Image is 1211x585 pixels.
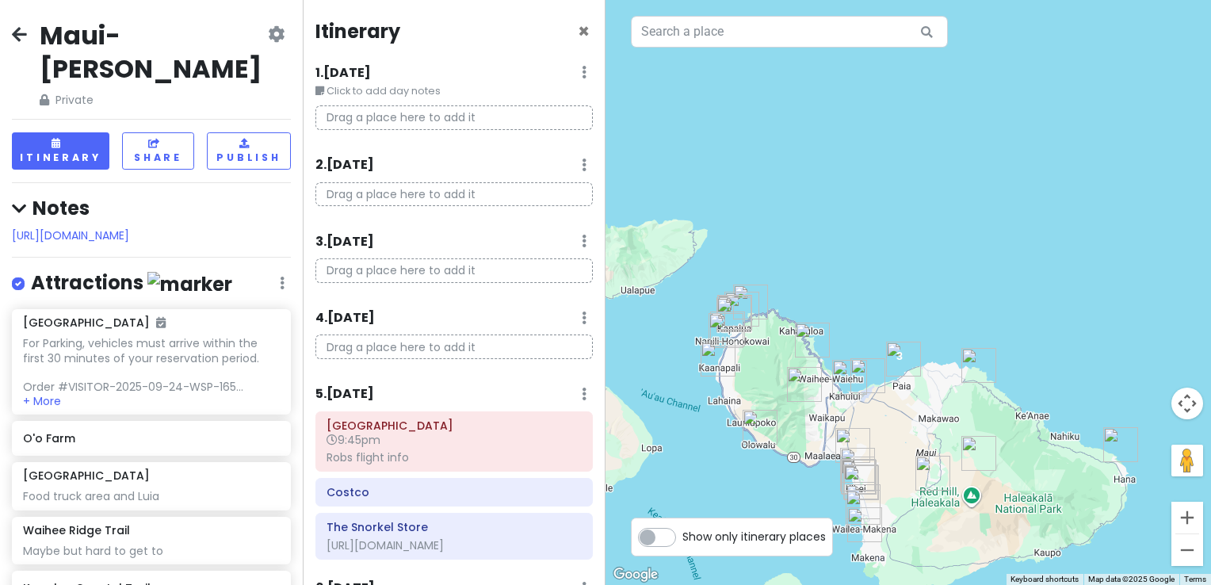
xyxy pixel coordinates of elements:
div: Food truck area and Luia [23,489,279,503]
h6: 3 . [DATE] [315,234,374,250]
div: Wailea Beach [839,484,887,531]
h4: Attractions [31,270,232,296]
div: Waihee Ridge Trail [789,316,836,364]
div: For Parking, vehicles must arrive within the first 30 minutes of your reservation period. Order #... [23,336,279,394]
div: O'o Farm [909,449,957,497]
p: Drag a place here to add it [315,105,593,130]
div: The Snorkel Store [838,459,885,507]
div: South Maui Gardens [835,453,883,501]
a: Open this area in Google Maps (opens a new window) [609,564,662,585]
div: Waiʻānapanapa State Park [1097,421,1144,468]
div: Monkeypod Kitchen by Merriman - Kaanapali, Maui [694,335,742,383]
h6: 5 . [DATE] [315,386,374,403]
h6: [GEOGRAPHIC_DATA] [23,468,150,483]
button: Close [578,22,590,41]
div: Ululani's Hawaiian Shave Ice - Kihei [829,422,877,469]
span: Show only itinerary places [682,528,826,545]
div: South Maui Fish Company [834,450,881,498]
input: Search a place [631,16,948,48]
p: Drag a place here to add it [315,258,593,283]
i: Added to itinerary [156,317,166,328]
button: + More [23,394,61,408]
div: Miso Phat Sushi Lahaina [704,305,751,353]
div: Makena Landing Park [841,501,888,549]
div: Maybe but hard to get to [23,544,279,558]
div: Leoda's Kitchen and Pie Shop [736,403,784,451]
button: Publish [207,132,291,170]
span: Private [40,91,265,109]
button: Keyboard shortcuts [1010,574,1079,585]
h6: 2 . [DATE] [315,157,374,174]
img: marker [147,272,232,296]
div: ʻĪao Valley State Monument [781,361,828,408]
div: Kamaole Beach Park I [837,458,884,506]
img: Google [609,564,662,585]
h6: Waihee Ridge Trail [23,523,130,537]
span: 9:45pm [327,432,380,448]
div: Kaulahao Beach [880,335,927,383]
h4: Notes [12,196,291,220]
div: The Banyan Tree [718,285,766,333]
div: The Gazebo [710,291,758,338]
span: Map data ©2025 Google [1088,575,1175,583]
div: [URL][DOMAIN_NAME] [327,538,582,552]
div: Ulua Beach [839,478,887,526]
div: Sea House Restaurant [711,289,758,337]
div: Twin Falls Maui [955,342,1003,389]
h6: 1 . [DATE] [315,65,371,82]
small: Click to add day notes [315,83,593,99]
div: Honolua Bay [727,278,774,326]
button: Map camera controls [1171,388,1203,419]
h2: Maui-[PERSON_NAME] [40,19,265,85]
button: Zoom out [1171,534,1203,566]
h6: 4 . [DATE] [315,310,375,327]
h6: [GEOGRAPHIC_DATA] [23,315,166,330]
p: Drag a place here to add it [315,335,593,359]
a: [URL][DOMAIN_NAME] [12,227,129,243]
div: Kihei Caffe [835,453,882,500]
button: Zoom in [1171,502,1203,533]
div: Robs flight info [327,450,582,465]
button: Itinerary [12,132,109,170]
div: Maui Food Trucks of Kihei [834,442,881,489]
h6: O'o Farm [23,431,279,445]
p: Drag a place here to add it [315,182,593,207]
span: Close itinerary [578,18,590,44]
h4: Itinerary [315,19,400,44]
div: Kahului Airport [844,352,892,400]
button: Share [122,132,194,170]
div: Haleakalā National Park Summit District Entrance Station [955,430,1003,477]
h6: The Snorkel Store [327,520,582,534]
h6: Kahului Airport [327,419,582,433]
div: Kapalua Coastal Trail [711,289,758,336]
button: Drag Pegman onto the map to open Street View [1171,445,1203,476]
div: Pohaku Beach Park [702,307,750,354]
h6: Costco [327,485,582,499]
div: Momona Bakery And Coffee Shop [826,354,873,401]
a: Terms (opens in new tab) [1184,575,1206,583]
